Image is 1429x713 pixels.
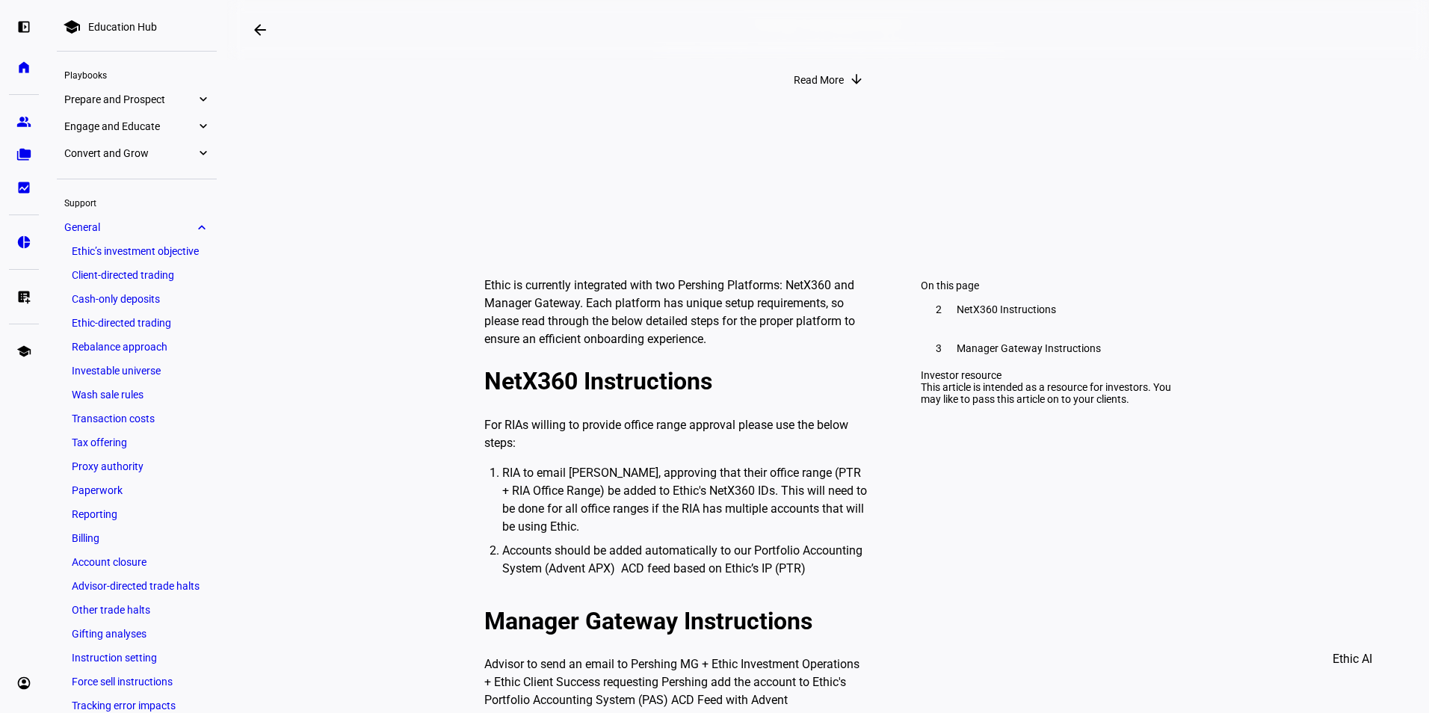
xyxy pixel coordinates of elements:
[64,241,209,262] a: Ethic’s investment objective
[930,339,948,357] div: 3
[930,300,948,318] div: 2
[484,416,867,452] p: For RIAs willing to provide office range approval please use the below steps:
[16,344,31,359] eth-mat-symbol: school
[502,542,867,578] li: Accounts should be added automatically to our Portfolio Accounting System (Advent APX) ACD feed b...
[64,221,196,233] span: General
[57,64,217,84] div: Playbooks
[484,655,867,709] p: Advisor to send an email to Pershing MG + Ethic Investment Operations + Ethic Client Success requ...
[64,671,209,692] a: Force sell instructions
[64,480,209,501] a: Paperwork
[484,366,867,396] h2: NetX360 Instructions
[64,265,209,285] a: Client-directed trading
[64,147,196,159] span: Convert and Grow
[484,606,867,636] h2: Manager Gateway Instructions
[64,575,209,596] a: Advisor-directed trade halts
[1333,641,1372,677] span: Ethic AI
[1312,641,1393,677] button: Ethic AI
[64,528,209,549] a: Billing
[921,280,1172,291] div: On this page
[64,504,209,525] a: Reporting
[64,93,196,105] span: Prepare and Prospect
[64,360,209,381] a: Investable universe
[64,120,196,132] span: Engage and Educate
[9,52,39,82] a: home
[16,114,31,129] eth-mat-symbol: group
[64,456,209,477] a: Proxy authority
[196,119,209,134] eth-mat-symbol: expand_more
[196,146,209,161] eth-mat-symbol: expand_more
[16,235,31,250] eth-mat-symbol: pie_chart
[16,289,31,304] eth-mat-symbol: list_alt_add
[484,277,867,348] p: Ethic is currently integrated with two Pershing Platforms: NetX360 and Manager Gateway. Each plat...
[9,227,39,257] a: pie_chart
[196,92,209,107] eth-mat-symbol: expand_more
[957,303,1056,315] span: NetX360 Instructions
[63,18,81,36] mat-icon: school
[64,623,209,644] a: Gifting analyses
[57,217,217,238] a: Generalexpand_more
[64,288,209,309] a: Cash-only deposits
[64,599,209,620] a: Other trade halts
[9,173,39,203] a: bid_landscape
[57,191,217,212] div: Support
[9,140,39,170] a: folder_copy
[64,384,209,405] a: Wash sale rules
[64,408,209,429] a: Transaction costs
[16,60,31,75] eth-mat-symbol: home
[16,676,31,691] eth-mat-symbol: account_circle
[9,107,39,137] a: group
[196,220,209,235] eth-mat-symbol: expand_more
[16,180,31,195] eth-mat-symbol: bid_landscape
[251,21,269,39] mat-icon: arrow_backwards
[88,21,157,33] div: Education Hub
[794,65,844,95] span: Read More
[957,342,1101,354] span: Manager Gateway Instructions
[64,336,209,357] a: Rebalance approach
[849,72,864,87] mat-icon: arrow_downward
[502,464,867,536] li: RIA to email [PERSON_NAME], approving that their office range (PTR + RIA Office Range) be added t...
[16,19,31,34] eth-mat-symbol: left_panel_open
[921,369,1172,381] div: Investor resource
[16,147,31,162] eth-mat-symbol: folder_copy
[921,381,1172,405] div: This article is intended as a resource for investors. You may like to pass this article on to you...
[64,552,209,572] a: Account closure
[64,432,209,453] a: Tax offering
[64,647,209,668] a: Instruction setting
[64,312,209,333] a: Ethic-directed trading
[779,65,878,95] button: Read More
